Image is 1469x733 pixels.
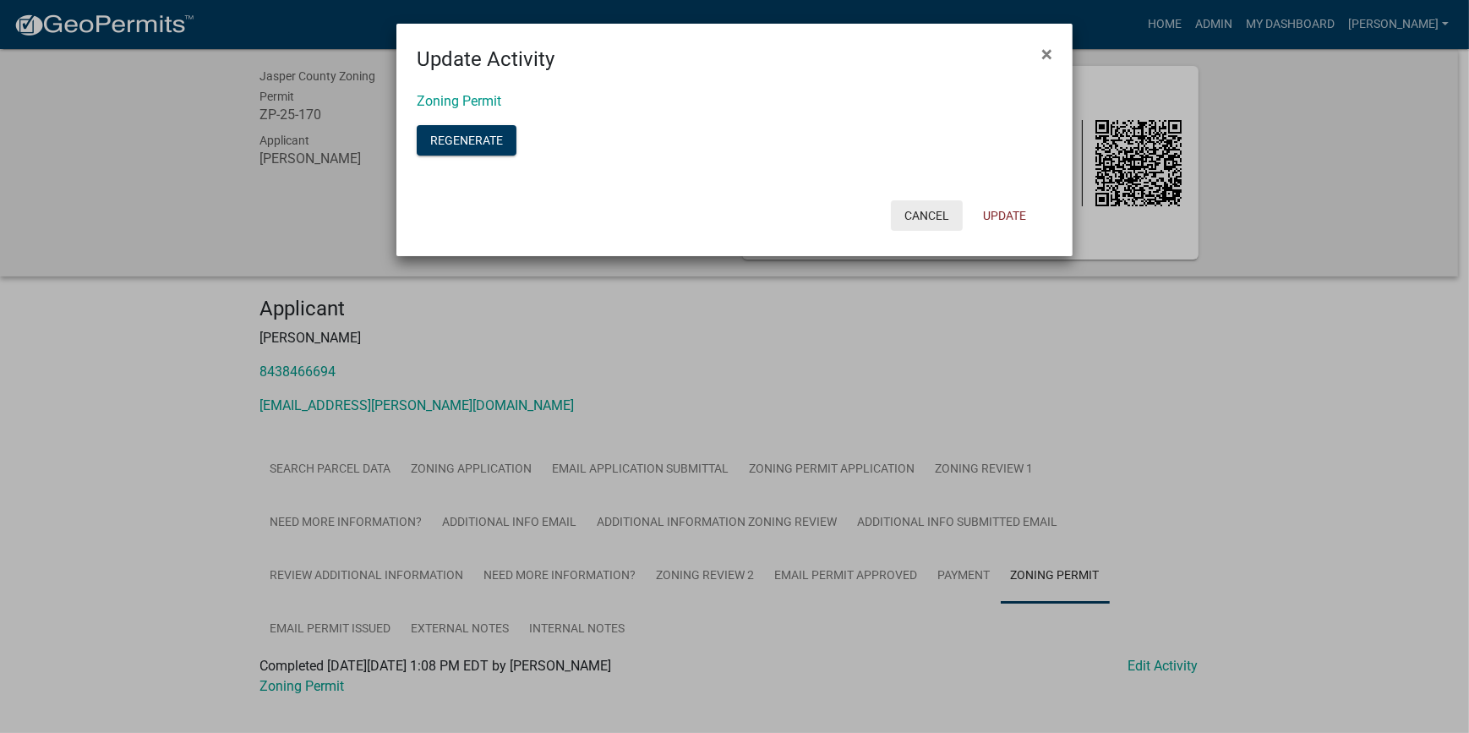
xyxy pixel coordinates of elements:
[969,200,1040,231] button: Update
[891,200,963,231] button: Cancel
[417,134,516,150] wm-modal-confirm: Regenerate
[417,44,554,74] h4: Update Activity
[1041,42,1052,66] span: ×
[417,125,516,156] button: Regenerate
[1028,30,1066,78] button: Close
[417,93,501,109] a: Zoning Permit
